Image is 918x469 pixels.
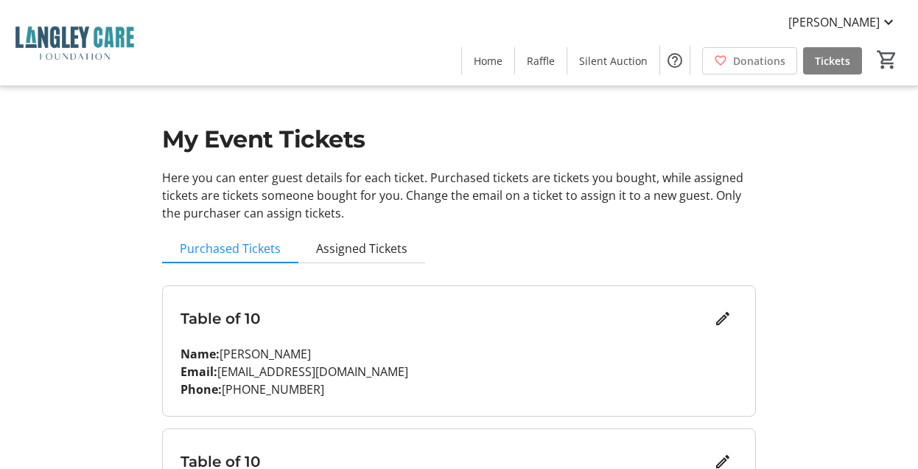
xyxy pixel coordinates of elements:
button: Help [660,46,690,75]
a: Donations [702,47,797,74]
span: Silent Auction [579,53,648,69]
span: [PERSON_NAME] [788,13,880,31]
span: Purchased Tickets [180,243,281,254]
p: Here you can enter guest details for each ticket. Purchased tickets are tickets you bought, while... [162,169,757,222]
h1: My Event Tickets [162,122,757,157]
p: [PERSON_NAME] [181,345,738,363]
a: Raffle [515,47,567,74]
strong: Name: [181,346,220,362]
span: Donations [733,53,785,69]
button: Cart [874,46,900,73]
strong: Email: [181,364,217,380]
a: Tickets [803,47,862,74]
p: [PHONE_NUMBER] [181,381,738,398]
img: Langley Care Foundation 's Logo [9,6,140,80]
span: Home [474,53,502,69]
button: [PERSON_NAME] [777,10,909,34]
span: Tickets [815,53,850,69]
strong: Phone: [181,381,222,397]
span: Assigned Tickets [316,243,407,254]
p: [EMAIL_ADDRESS][DOMAIN_NAME] [181,363,738,381]
a: Silent Auction [567,47,659,74]
a: Home [462,47,514,74]
button: Edit [708,304,737,333]
span: Raffle [527,53,555,69]
h3: Table of 10 [181,308,709,330]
